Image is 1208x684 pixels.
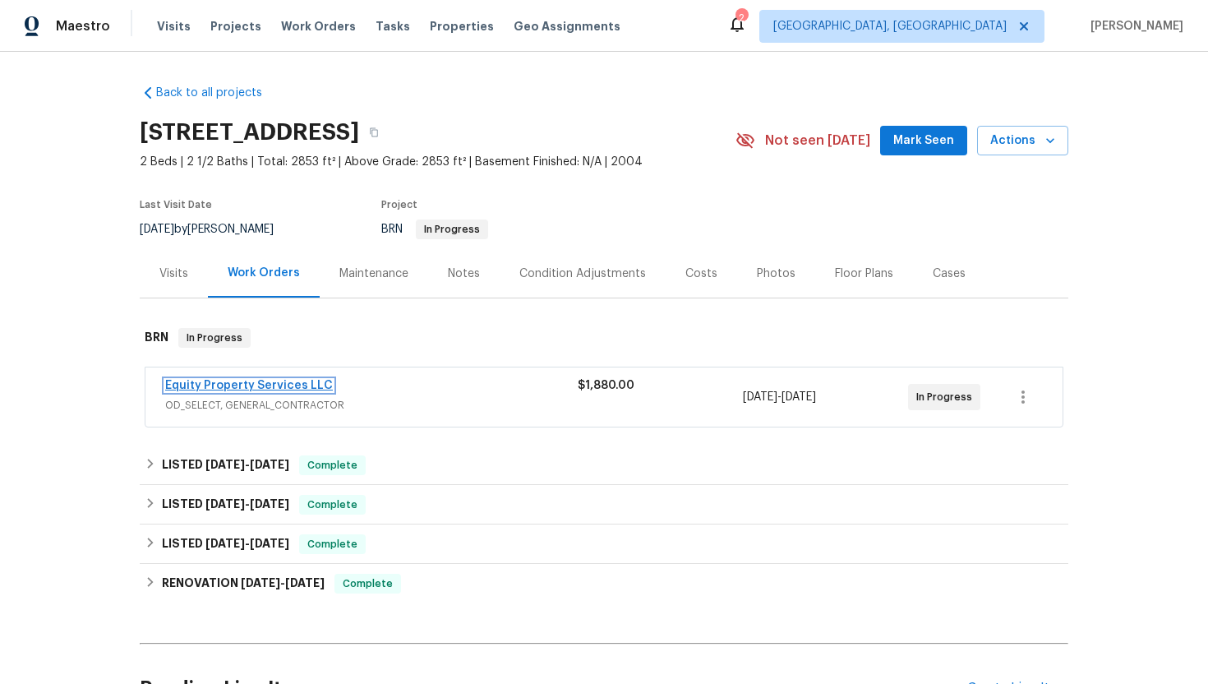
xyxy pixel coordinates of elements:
[990,131,1055,151] span: Actions
[336,575,399,592] span: Complete
[735,10,747,26] div: 2
[514,18,620,35] span: Geo Assignments
[417,224,486,234] span: In Progress
[159,266,188,282] div: Visits
[1084,18,1183,35] span: [PERSON_NAME]
[140,525,1068,564] div: LISTED [DATE]-[DATE]Complete
[205,498,245,510] span: [DATE]
[162,495,289,515] h6: LISTED
[430,18,494,35] span: Properties
[381,200,417,210] span: Project
[165,380,333,391] a: Equity Property Services LLC
[250,538,289,549] span: [DATE]
[140,124,359,141] h2: [STREET_ADDRESS]
[205,459,289,470] span: -
[140,224,174,235] span: [DATE]
[241,577,325,589] span: -
[301,457,364,474] span: Complete
[835,266,893,282] div: Floor Plans
[140,200,212,210] span: Last Visit Date
[765,132,870,149] span: Not seen [DATE]
[782,391,816,403] span: [DATE]
[180,330,249,346] span: In Progress
[205,538,245,549] span: [DATE]
[205,498,289,510] span: -
[140,85,297,101] a: Back to all projects
[578,380,634,391] span: $1,880.00
[165,397,578,414] span: OD_SELECT, GENERAL_CONTRACTOR
[448,266,480,282] div: Notes
[893,131,954,151] span: Mark Seen
[285,577,325,589] span: [DATE]
[916,389,979,405] span: In Progress
[339,266,408,282] div: Maintenance
[140,154,735,170] span: 2 Beds | 2 1/2 Baths | Total: 2853 ft² | Above Grade: 2853 ft² | Basement Finished: N/A | 2004
[140,220,293,239] div: by [PERSON_NAME]
[743,391,777,403] span: [DATE]
[162,534,289,554] h6: LISTED
[56,18,110,35] span: Maestro
[359,118,389,147] button: Copy Address
[977,126,1068,156] button: Actions
[250,498,289,510] span: [DATE]
[157,18,191,35] span: Visits
[519,266,646,282] div: Condition Adjustments
[933,266,966,282] div: Cases
[210,18,261,35] span: Projects
[685,266,717,282] div: Costs
[228,265,300,281] div: Work Orders
[140,564,1068,603] div: RENOVATION [DATE]-[DATE]Complete
[773,18,1007,35] span: [GEOGRAPHIC_DATA], [GEOGRAPHIC_DATA]
[205,538,289,549] span: -
[140,446,1068,485] div: LISTED [DATE]-[DATE]Complete
[381,224,488,235] span: BRN
[757,266,795,282] div: Photos
[145,328,168,348] h6: BRN
[301,536,364,552] span: Complete
[743,389,816,405] span: -
[140,312,1068,364] div: BRN In Progress
[241,577,280,589] span: [DATE]
[376,21,410,32] span: Tasks
[162,574,325,594] h6: RENOVATION
[250,459,289,470] span: [DATE]
[162,455,289,475] h6: LISTED
[205,459,245,470] span: [DATE]
[140,485,1068,525] div: LISTED [DATE]-[DATE]Complete
[880,126,967,156] button: Mark Seen
[281,18,356,35] span: Work Orders
[301,497,364,513] span: Complete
